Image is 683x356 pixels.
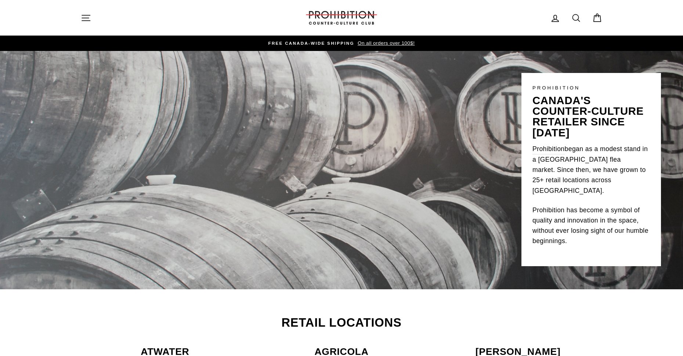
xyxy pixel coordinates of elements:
[532,144,650,196] p: began as a modest stand in a [GEOGRAPHIC_DATA] flea market. Since then, we have grown to 25+ reta...
[356,40,415,46] span: On all orders over 100$!
[305,11,378,25] img: PROHIBITION COUNTER-CULTURE CLUB
[83,39,600,47] a: FREE CANADA-WIDE SHIPPING On all orders over 100$!
[532,205,650,246] p: Prohibition has become a symbol of quality and innovation in the space, without ever losing sight...
[81,317,602,329] h2: Retail Locations
[532,84,650,92] p: PROHIBITION
[532,144,565,154] a: Prohibition
[532,95,650,138] p: canada's counter-culture retailer since [DATE]
[268,41,354,45] span: FREE CANADA-WIDE SHIPPING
